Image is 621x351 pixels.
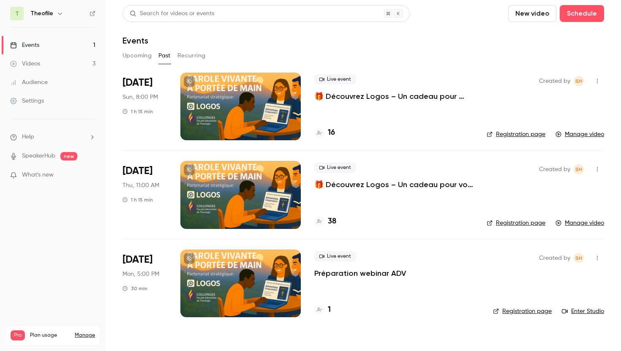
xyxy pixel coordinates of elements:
[314,180,473,190] a: 🎁 Découvrez Logos – Un cadeau pour vos études de théologie
[177,49,206,63] button: Recurring
[328,216,336,227] h4: 38
[10,60,40,68] div: Videos
[123,161,167,229] div: Sep 11 Thu, 11:00 AM (Europe/Paris)
[123,73,167,140] div: Sep 14 Sun, 8:00 PM (Europe/Paris)
[123,108,153,115] div: 1 h 15 min
[556,130,604,139] a: Manage video
[493,307,552,316] a: Registration page
[487,219,545,227] a: Registration page
[575,253,582,263] span: SH
[22,152,55,161] a: SpeakerHub
[123,164,153,178] span: [DATE]
[314,216,336,227] a: 38
[22,133,34,141] span: Help
[314,268,406,278] a: Préparation webinar ADV
[10,78,48,87] div: Audience
[123,76,153,90] span: [DATE]
[562,307,604,316] a: Enter Studio
[75,332,95,339] a: Manage
[487,130,545,139] a: Registration page
[575,76,582,86] span: SH
[60,152,77,161] span: new
[11,330,25,340] span: Pro
[123,35,148,46] h1: Events
[314,91,473,101] a: 🎁 Découvrez Logos – Un cadeau pour votre ministère
[22,171,54,180] span: What's new
[314,74,356,84] span: Live event
[539,164,570,174] span: Created by
[575,164,582,174] span: SH
[508,5,556,22] button: New video
[158,49,171,63] button: Past
[328,127,335,139] h4: 16
[556,219,604,227] a: Manage video
[314,163,356,173] span: Live event
[123,253,153,267] span: [DATE]
[123,270,159,278] span: Mon, 5:00 PM
[85,171,95,179] iframe: Noticeable Trigger
[123,196,153,203] div: 1 h 15 min
[123,93,158,101] span: Sun, 8:00 PM
[123,285,147,292] div: 30 min
[328,304,331,316] h4: 1
[539,253,570,263] span: Created by
[314,251,356,261] span: Live event
[10,97,44,105] div: Settings
[574,253,584,263] span: Stéphane HAMELIN
[123,250,167,317] div: Sep 1 Mon, 5:00 PM (Europe/Paris)
[539,76,570,86] span: Created by
[130,9,214,18] div: Search for videos or events
[30,332,70,339] span: Plan usage
[15,9,19,18] span: T
[560,5,604,22] button: Schedule
[314,304,331,316] a: 1
[123,181,159,190] span: Thu, 11:00 AM
[574,164,584,174] span: Stéphane HAMELIN
[30,9,53,18] h6: Theofile
[123,49,152,63] button: Upcoming
[314,127,335,139] a: 16
[10,133,95,141] li: help-dropdown-opener
[10,41,39,49] div: Events
[574,76,584,86] span: Stéphane HAMELIN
